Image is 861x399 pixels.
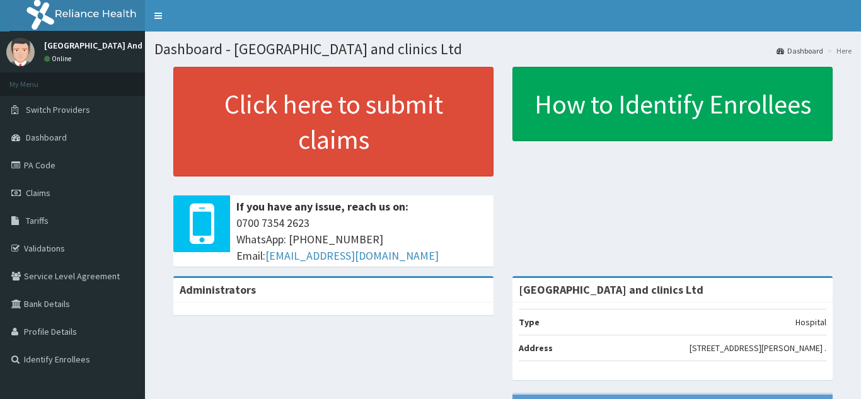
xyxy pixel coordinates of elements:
[44,41,171,50] p: [GEOGRAPHIC_DATA] And Clinics
[6,38,35,66] img: User Image
[44,54,74,63] a: Online
[777,45,823,56] a: Dashboard
[519,342,553,354] b: Address
[795,316,826,328] p: Hospital
[690,342,826,354] p: [STREET_ADDRESS][PERSON_NAME] .
[26,104,90,115] span: Switch Providers
[26,187,50,199] span: Claims
[180,282,256,297] b: Administrators
[236,199,408,214] b: If you have any issue, reach us on:
[265,248,439,263] a: [EMAIL_ADDRESS][DOMAIN_NAME]
[26,132,67,143] span: Dashboard
[236,215,487,263] span: 0700 7354 2623 WhatsApp: [PHONE_NUMBER] Email:
[519,316,540,328] b: Type
[26,215,49,226] span: Tariffs
[173,67,494,176] a: Click here to submit claims
[519,282,703,297] strong: [GEOGRAPHIC_DATA] and clinics Ltd
[512,67,833,141] a: How to Identify Enrollees
[824,45,852,56] li: Here
[154,41,852,57] h1: Dashboard - [GEOGRAPHIC_DATA] and clinics Ltd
